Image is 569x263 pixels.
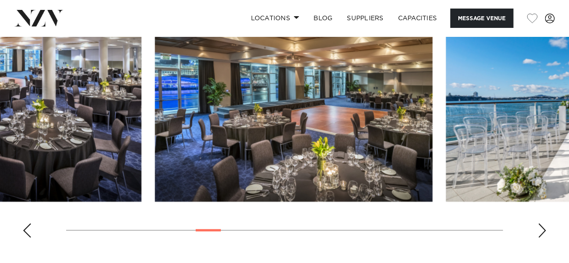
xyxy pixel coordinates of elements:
a: Locations [243,9,306,28]
img: nzv-logo.png [14,10,63,26]
a: Capacities [391,9,444,28]
a: BLOG [306,9,340,28]
button: Message Venue [450,9,513,28]
a: SUPPLIERS [340,9,390,28]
